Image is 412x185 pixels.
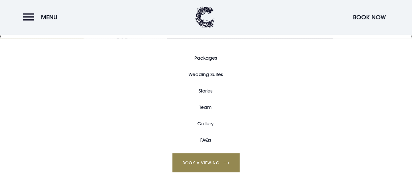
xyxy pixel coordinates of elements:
button: Menu [23,10,61,24]
span: Menu [41,13,57,21]
button: Book Now [350,10,389,24]
a: Book a Viewing [172,153,240,172]
a: Gallery [197,115,214,132]
img: Clandeboye Lodge [195,7,215,28]
a: Packages [194,50,217,66]
a: Stories [199,83,212,99]
a: Wedding Suites [188,66,223,83]
a: Team [199,99,212,115]
a: FAQs [200,132,211,148]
